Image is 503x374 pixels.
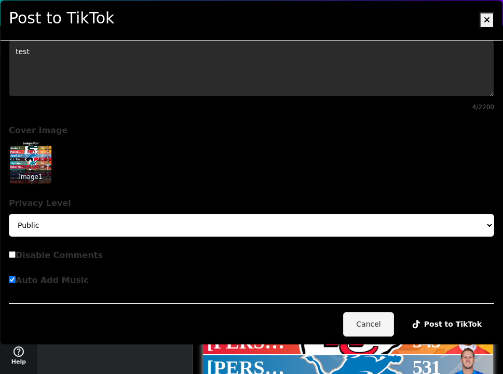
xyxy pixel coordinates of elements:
[9,124,494,137] label: Cover Image
[9,9,114,28] h2: Post to TikTok
[10,170,51,184] span: Image 1
[9,276,16,283] input: Auto Add Music
[9,40,494,97] textarea: test
[343,312,393,337] button: Cancel
[16,250,103,260] span: Disable Comments
[9,102,494,112] div: 4 /2200
[16,275,89,285] span: Auto Add Music
[9,251,16,258] input: Disable Comments
[9,197,494,210] label: Privacy Level
[400,312,494,337] button: Post to TikTok
[10,142,51,184] img: Cover option 1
